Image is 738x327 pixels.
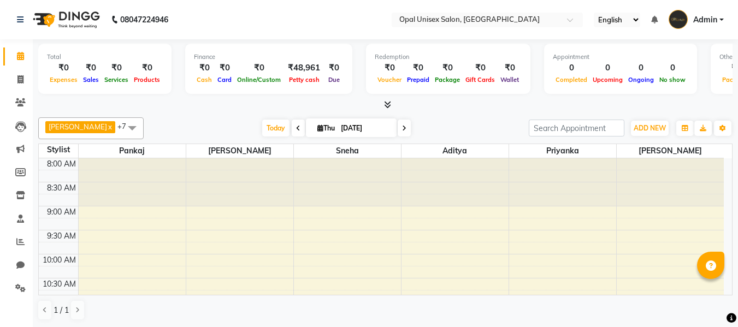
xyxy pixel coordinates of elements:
span: Upcoming [590,76,625,84]
div: ₹48,961 [284,62,324,74]
span: Today [262,120,290,136]
div: Total [47,52,163,62]
div: 0 [625,62,657,74]
span: Expenses [47,76,80,84]
span: Gift Cards [463,76,498,84]
div: 0 [590,62,625,74]
div: 9:00 AM [45,206,78,218]
div: ₹0 [463,62,498,74]
div: 10:30 AM [40,278,78,290]
div: ₹0 [324,62,344,74]
span: No show [657,76,688,84]
div: 9:30 AM [45,230,78,242]
span: Petty cash [286,76,322,84]
div: Finance [194,52,344,62]
div: ₹0 [131,62,163,74]
span: Online/Custom [234,76,284,84]
div: ₹0 [47,62,80,74]
span: [PERSON_NAME] [49,122,107,131]
b: 08047224946 [120,4,168,35]
span: +7 [117,122,134,130]
span: Completed [553,76,590,84]
div: ₹0 [432,62,463,74]
span: Due [326,76,343,84]
div: ₹0 [375,62,404,74]
div: 8:30 AM [45,182,78,194]
span: 1 / 1 [54,305,69,316]
span: Pankaj [79,144,186,158]
button: ADD NEW [631,121,669,136]
span: Sneha [294,144,401,158]
div: 0 [553,62,590,74]
div: ₹0 [404,62,432,74]
span: Aditya [402,144,509,158]
span: Priyanka [509,144,616,158]
span: [PERSON_NAME] [186,144,293,158]
span: Cash [194,76,215,84]
div: ₹0 [194,62,215,74]
img: Admin [669,10,688,29]
span: Prepaid [404,76,432,84]
input: 2025-09-04 [338,120,392,136]
input: Search Appointment [529,120,624,136]
div: 0 [657,62,688,74]
img: logo [28,4,103,35]
span: Ongoing [625,76,657,84]
span: Admin [693,14,717,26]
div: Redemption [375,52,522,62]
span: Sales [80,76,102,84]
span: ADD NEW [634,124,666,132]
div: Appointment [553,52,688,62]
div: Stylist [39,144,78,156]
span: Wallet [498,76,522,84]
div: ₹0 [102,62,131,74]
span: Services [102,76,131,84]
div: ₹0 [498,62,522,74]
span: Thu [315,124,338,132]
div: 10:00 AM [40,254,78,266]
div: ₹0 [234,62,284,74]
div: ₹0 [215,62,234,74]
div: ₹0 [80,62,102,74]
span: [PERSON_NAME] [617,144,724,158]
span: Products [131,76,163,84]
div: 8:00 AM [45,158,78,170]
span: Card [215,76,234,84]
span: Package [432,76,463,84]
a: x [107,122,112,131]
span: Voucher [375,76,404,84]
